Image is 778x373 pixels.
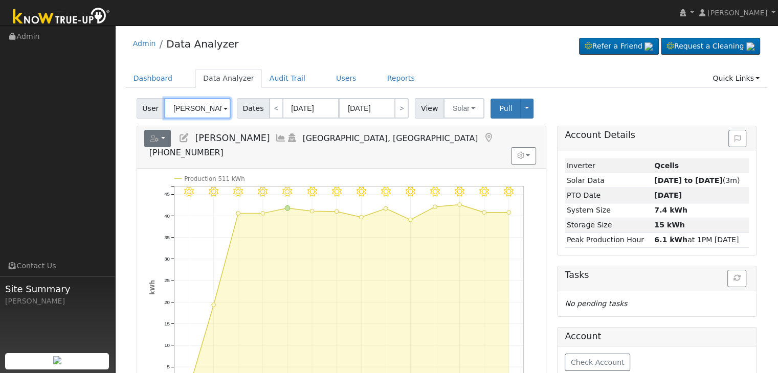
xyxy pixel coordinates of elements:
i: 8/01 - Clear [282,186,292,196]
i: 8/04 - Clear [356,186,366,196]
span: (3m) [654,176,740,184]
a: < [269,98,283,119]
strong: 15 kWh [654,221,684,229]
a: Dashboard [126,69,181,88]
a: Request a Cleaning [661,38,760,55]
text: 10 [164,342,170,348]
button: Check Account [565,354,630,371]
button: Solar [443,98,484,119]
a: Users [328,69,364,88]
text: 5 [167,364,169,369]
a: Reports [380,69,423,88]
span: Pull [499,104,512,112]
text: kWh [148,280,155,295]
strong: ID: 1399, authorized: 06/20/25 [654,161,679,170]
circle: onclick="" [359,215,363,219]
td: PTO Date [565,188,652,203]
i: 7/29 - Clear [209,186,218,196]
a: Refer a Friend [579,38,659,55]
circle: onclick="" [285,205,290,211]
circle: onclick="" [236,211,240,215]
span: [PERSON_NAME] [707,9,767,17]
text: 20 [164,299,170,305]
button: Issue History [728,130,746,147]
span: [DATE] [654,191,682,199]
a: Data Analyzer [195,69,262,88]
i: 7/31 - Clear [258,186,268,196]
span: Dates [237,98,270,119]
h5: Account Details [565,130,749,141]
i: 8/09 - Clear [479,186,489,196]
td: Solar Data [565,173,652,188]
a: Multi-Series Graph [275,133,286,143]
text: 45 [164,191,170,197]
circle: onclick="" [458,202,462,206]
div: [PERSON_NAME] [5,296,109,307]
text: 35 [164,235,170,240]
span: View [415,98,444,119]
img: Know True-Up [8,6,115,29]
a: Map [483,133,494,143]
strong: 6.1 kWh [654,236,687,244]
circle: onclick="" [507,211,511,215]
a: Edit User (31985) [179,133,190,143]
h5: Tasks [565,270,749,281]
span: Check Account [571,358,625,366]
text: Production 511 kWh [184,175,244,182]
strong: [DATE] to [DATE] [654,176,722,184]
circle: onclick="" [335,209,339,214]
img: retrieve [644,42,653,51]
span: [PHONE_NUMBER] [149,148,224,157]
button: Refresh [727,270,746,287]
circle: onclick="" [310,209,314,213]
circle: onclick="" [261,211,265,215]
a: Login As (last 08/07/2025 5:44:53 PM) [286,133,298,143]
i: 7/28 - Clear [184,186,194,196]
text: 15 [164,321,170,327]
i: 8/03 - Clear [331,186,341,196]
circle: onclick="" [384,206,388,211]
td: Inverter [565,158,652,173]
td: Storage Size [565,218,652,232]
strong: 7.4 kWh [654,206,687,214]
button: Pull [491,99,521,119]
i: 7/30 - Clear [233,186,243,196]
i: 8/10 - Clear [504,186,514,196]
i: 8/05 - Clear [381,186,391,196]
i: 8/06 - Clear [406,186,415,196]
circle: onclick="" [211,302,215,307]
i: No pending tasks [565,299,627,308]
i: 8/02 - Clear [307,186,317,196]
td: Peak Production Hour [565,232,652,247]
circle: onclick="" [408,218,412,222]
a: Quick Links [705,69,767,88]
a: Data Analyzer [166,38,238,50]
input: Select a User [164,98,231,119]
span: Site Summary [5,282,109,296]
a: > [394,98,409,119]
circle: onclick="" [433,205,437,209]
span: [PERSON_NAME] [195,133,270,143]
a: Admin [133,39,156,48]
text: 40 [164,213,170,218]
img: retrieve [746,42,754,51]
td: System Size [565,203,652,218]
td: at 1PM [DATE] [653,232,749,247]
text: 25 [164,277,170,283]
text: 30 [164,256,170,262]
span: User [137,98,165,119]
circle: onclick="" [482,211,486,215]
a: Audit Trail [262,69,313,88]
h5: Account [565,331,601,341]
span: [GEOGRAPHIC_DATA], [GEOGRAPHIC_DATA] [303,133,478,143]
i: 8/08 - Clear [455,186,464,196]
img: retrieve [53,356,61,364]
i: 8/07 - Clear [430,186,440,196]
